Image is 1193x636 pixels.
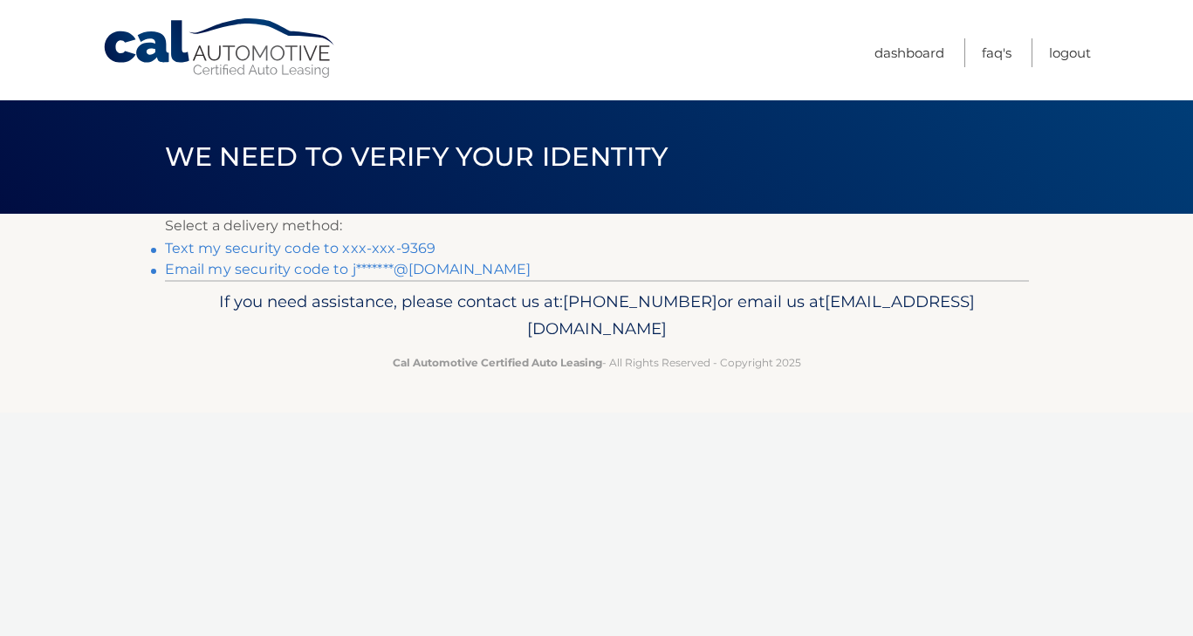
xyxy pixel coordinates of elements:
a: Cal Automotive [102,17,338,79]
p: Select a delivery method: [165,214,1029,238]
a: Logout [1049,38,1091,67]
strong: Cal Automotive Certified Auto Leasing [393,356,602,369]
a: Dashboard [874,38,944,67]
p: - All Rights Reserved - Copyright 2025 [176,353,1018,372]
a: FAQ's [982,38,1011,67]
a: Text my security code to xxx-xxx-9369 [165,240,436,256]
p: If you need assistance, please contact us at: or email us at [176,288,1018,344]
span: [PHONE_NUMBER] [563,291,717,311]
span: We need to verify your identity [165,140,668,173]
a: Email my security code to j*******@[DOMAIN_NAME] [165,261,531,277]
